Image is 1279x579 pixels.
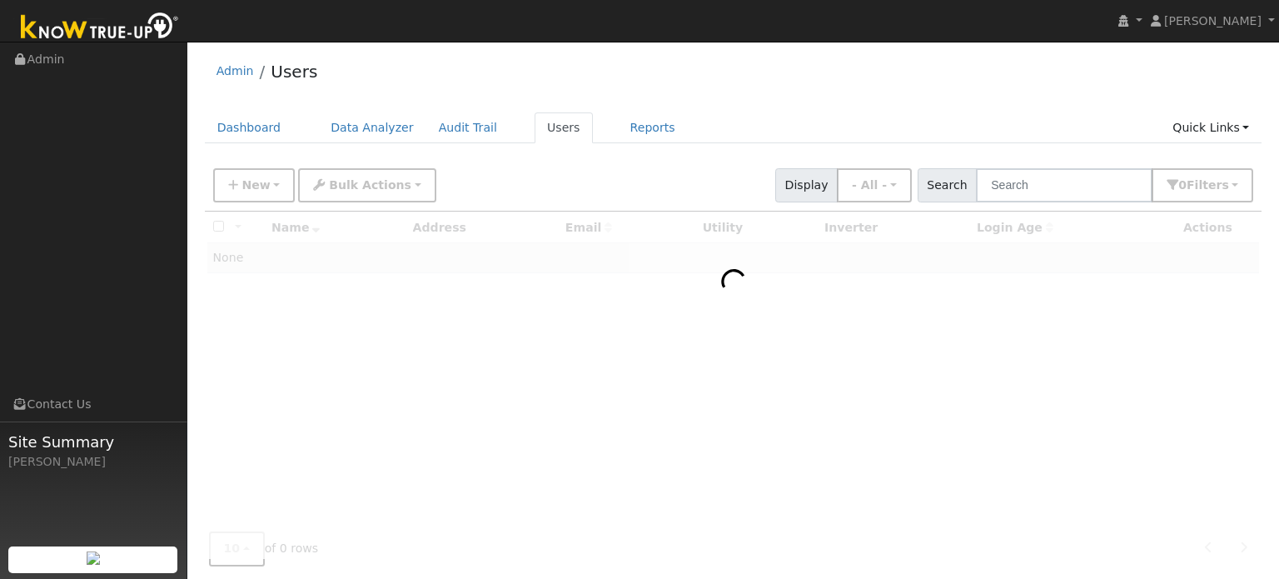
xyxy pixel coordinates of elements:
[8,431,178,453] span: Site Summary
[976,168,1152,202] input: Search
[775,168,838,202] span: Display
[1160,112,1262,143] a: Quick Links
[298,168,435,202] button: Bulk Actions
[271,62,317,82] a: Users
[8,453,178,471] div: [PERSON_NAME]
[205,112,294,143] a: Dashboard
[318,112,426,143] a: Data Analyzer
[216,64,254,77] a: Admin
[618,112,688,143] a: Reports
[837,168,912,202] button: - All -
[1152,168,1253,202] button: 0Filters
[12,9,187,47] img: Know True-Up
[426,112,510,143] a: Audit Trail
[1222,178,1228,192] span: s
[1187,178,1229,192] span: Filter
[213,168,296,202] button: New
[918,168,977,202] span: Search
[241,178,270,192] span: New
[535,112,593,143] a: Users
[1164,14,1262,27] span: [PERSON_NAME]
[87,552,100,565] img: retrieve
[329,178,411,192] span: Bulk Actions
